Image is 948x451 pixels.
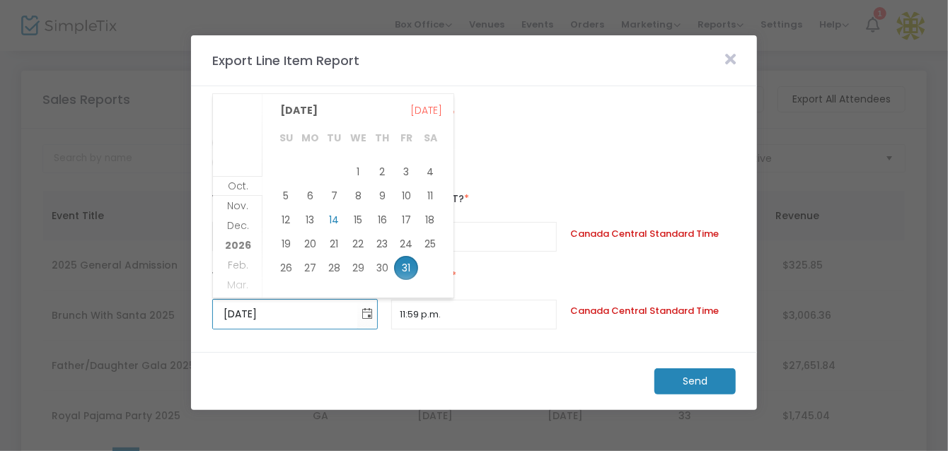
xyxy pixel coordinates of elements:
[322,208,346,232] span: 14
[298,208,322,232] span: 13
[394,232,418,256] td: Friday, October 24, 2025
[346,208,370,232] span: 15
[370,160,394,184] span: 2
[274,232,298,256] span: 19
[346,184,370,208] td: Wednesday, October 8, 2025
[346,232,370,256] span: 22
[212,262,736,291] label: What should this report's date range end?
[346,184,370,208] span: 8
[654,368,736,394] m-button: Send
[418,208,442,232] td: Saturday, October 18, 2025
[322,232,346,256] span: 21
[394,160,418,184] span: 3
[322,208,346,232] td: Tuesday, October 14, 2025
[394,184,418,208] td: Friday, October 10, 2025
[370,232,394,256] td: Thursday, October 23, 2025
[394,160,418,184] td: Friday, October 3, 2025
[274,184,298,208] span: 5
[298,256,322,280] span: 27
[205,51,366,70] m-panel-title: Export Line Item Report
[418,184,442,208] td: Saturday, October 11, 2025
[394,232,418,256] span: 24
[370,184,394,208] span: 9
[418,232,442,256] span: 25
[274,256,298,280] td: Sunday, October 26, 2025
[322,232,346,256] td: Tuesday, October 21, 2025
[274,184,298,208] td: Sunday, October 5, 2025
[370,160,394,184] td: Thursday, October 2, 2025
[298,232,322,256] td: Monday, October 20, 2025
[418,160,442,184] td: Saturday, October 4, 2025
[391,300,557,329] input: Select Time
[225,238,251,252] span: 2026
[346,208,370,232] td: Wednesday, October 15, 2025
[370,208,394,232] span: 16
[274,208,298,232] td: Sunday, October 12, 2025
[213,300,357,329] input: Select date
[274,232,298,256] td: Sunday, October 19, 2025
[346,256,370,280] span: 29
[227,199,248,213] span: Nov.
[370,208,394,232] td: Thursday, October 16, 2025
[322,184,346,208] span: 7
[322,256,346,280] span: 28
[212,109,736,122] label: How would you like to receive the report?
[370,256,394,280] td: Thursday, October 30, 2025
[227,218,249,233] span: Dec.
[370,232,394,256] span: 23
[418,184,442,208] span: 11
[564,227,743,241] div: Canada Central Standard Time
[274,127,442,160] th: [DATE]
[346,232,370,256] td: Wednesday, October 22, 2025
[298,184,322,208] td: Monday, October 6, 2025
[274,256,298,280] span: 26
[298,208,322,232] td: Monday, October 13, 2025
[274,208,298,232] span: 12
[322,184,346,208] td: Tuesday, October 7, 2025
[298,232,322,256] span: 20
[357,300,377,329] button: Toggle calendar
[298,256,322,280] td: Monday, October 27, 2025
[346,160,370,184] span: 1
[227,278,248,292] span: Mar.
[274,100,324,121] span: [DATE]
[394,256,418,280] span: 31
[418,160,442,184] span: 4
[191,35,757,86] m-panel-header: Export Line Item Report
[394,208,418,232] td: Friday, October 17, 2025
[228,258,248,272] span: Feb.
[418,232,442,256] td: Saturday, October 25, 2025
[322,256,346,280] td: Tuesday, October 28, 2025
[564,304,743,318] div: Canada Central Standard Time
[370,184,394,208] td: Thursday, October 9, 2025
[394,208,418,232] span: 17
[346,160,370,184] td: Wednesday, October 1, 2025
[228,179,248,193] span: Oct.
[346,256,370,280] td: Wednesday, October 29, 2025
[370,256,394,280] span: 30
[298,184,322,208] span: 6
[394,256,418,280] td: Friday, October 31, 2025
[212,185,736,214] label: What should this report's date range start?
[410,100,442,120] span: [DATE]
[391,222,557,252] input: Select Time
[394,184,418,208] span: 10
[418,208,442,232] span: 18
